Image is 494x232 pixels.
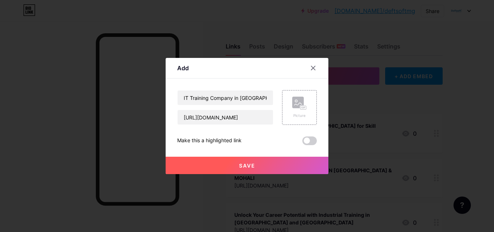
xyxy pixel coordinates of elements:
div: Make this a highlighted link [177,136,242,145]
input: Title [178,90,273,105]
div: Picture [292,113,307,118]
span: Save [239,163,255,169]
button: Save [166,157,328,174]
input: URL [178,110,273,125]
div: Add [177,64,189,72]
